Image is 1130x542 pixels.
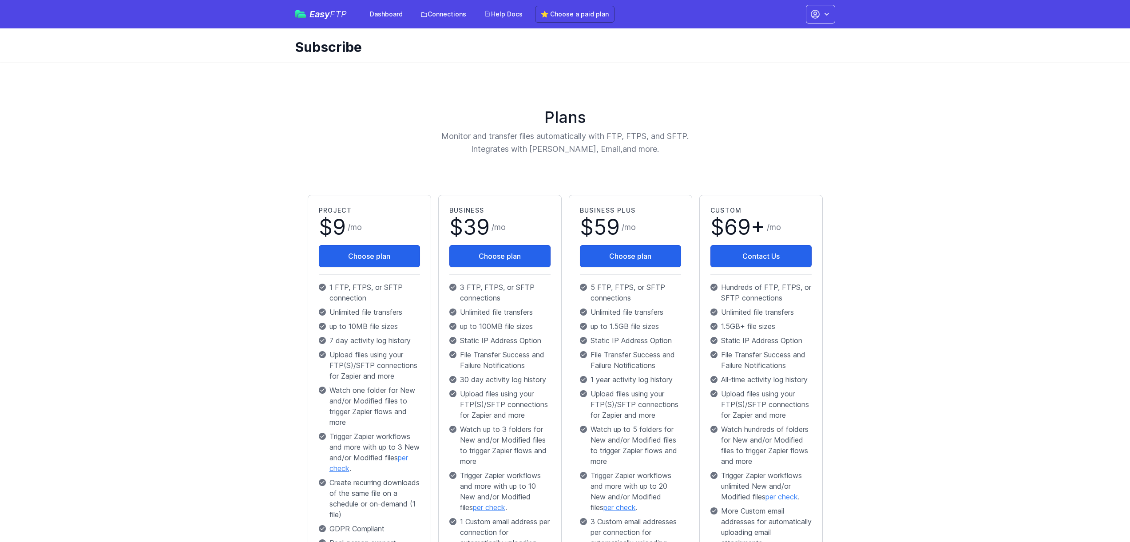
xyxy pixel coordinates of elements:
p: 3 FTP, FTPS, or SFTP connections [449,282,551,303]
a: Contact Us [710,245,812,267]
a: EasyFTP [295,10,347,19]
p: Static IP Address Option [710,335,812,346]
p: Watch one folder for New and/or Modified files to trigger Zapier flows and more [319,385,420,427]
span: Trigger Zapier workflows unlimited New and/or Modified files . [721,470,812,502]
a: per check [329,453,408,473]
a: Connections [415,6,472,22]
span: mo [769,222,781,232]
p: Upload files using your FTP(S)/SFTP connections for Zapier and more [449,388,551,420]
p: Static IP Address Option [449,335,551,346]
p: Static IP Address Option [580,335,681,346]
p: File Transfer Success and Failure Notifications [449,349,551,371]
span: $ [319,217,346,238]
p: Unlimited file transfers [580,307,681,317]
a: Help Docs [479,6,528,22]
h1: Subscribe [295,39,828,55]
p: 1 year activity log history [580,374,681,385]
span: FTP [330,9,347,20]
h1: Plans [304,108,826,126]
a: per check [603,503,636,512]
a: ⭐ Choose a paid plan [535,6,615,23]
span: $ [580,217,620,238]
span: / [348,221,362,233]
p: 5 FTP, FTPS, or SFTP connections [580,282,681,303]
button: Choose plan [580,245,681,267]
span: / [492,221,506,233]
p: Unlimited file transfers [449,307,551,317]
p: Watch up to 5 folders for New and/or Modified files to trigger Zapier flows and more [580,424,681,467]
a: per check [765,492,798,501]
span: Trigger Zapier workflows and more with up to 20 New and/or Modified files . [591,470,681,513]
span: $ [710,217,765,238]
p: 1 FTP, FTPS, or SFTP connection [319,282,420,303]
p: 30 day activity log history [449,374,551,385]
p: Monitor and transfer files automatically with FTP, FTPS, and SFTP. Integrates with [PERSON_NAME],... [391,130,739,156]
p: GDPR Compliant [319,523,420,534]
span: Trigger Zapier workflows and more with up to 10 New and/or Modified files . [460,470,551,513]
p: Upload files using your FTP(S)/SFTP connections for Zapier and more [580,388,681,420]
img: easyftp_logo.png [295,10,306,18]
span: 39 [463,214,490,240]
p: Unlimited file transfers [710,307,812,317]
a: per check [473,503,505,512]
p: 7 day activity log history [319,335,420,346]
p: Upload files using your FTP(S)/SFTP connections for Zapier and more [319,349,420,381]
p: Watch up to 3 folders for New and/or Modified files to trigger Zapier flows and more [449,424,551,467]
p: 1.5GB+ file sizes [710,321,812,332]
button: Choose plan [449,245,551,267]
h2: Business [449,206,551,215]
span: Trigger Zapier workflows and more with up to 3 New and/or Modified files . [329,431,420,474]
h2: Custom [710,206,812,215]
span: Easy [309,10,347,19]
p: File Transfer Success and Failure Notifications [710,349,812,371]
span: mo [494,222,506,232]
p: Create recurring downloads of the same file on a schedule or on-demand (1 file) [319,477,420,520]
h2: Project [319,206,420,215]
p: Unlimited file transfers [319,307,420,317]
button: Choose plan [319,245,420,267]
span: mo [624,222,636,232]
span: 9 [333,214,346,240]
span: / [622,221,636,233]
p: Hundreds of FTP, FTPS, or SFTP connections [710,282,812,303]
p: up to 1.5GB file sizes [580,321,681,332]
a: Dashboard [365,6,408,22]
span: 69+ [724,214,765,240]
p: up to 10MB file sizes [319,321,420,332]
p: up to 100MB file sizes [449,321,551,332]
p: Upload files using your FTP(S)/SFTP connections for Zapier and more [710,388,812,420]
span: mo [350,222,362,232]
span: 59 [594,214,620,240]
p: Watch hundreds of folders for New and/or Modified files to trigger Zapier flows and more [710,424,812,467]
p: File Transfer Success and Failure Notifications [580,349,681,371]
span: / [767,221,781,233]
h2: Business Plus [580,206,681,215]
span: $ [449,217,490,238]
p: All-time activity log history [710,374,812,385]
